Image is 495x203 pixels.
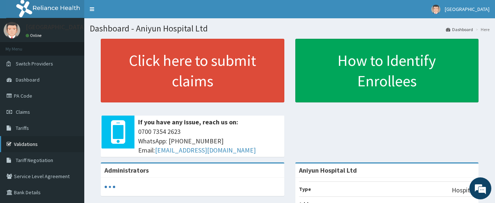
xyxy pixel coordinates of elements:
img: User Image [431,5,440,14]
span: [GEOGRAPHIC_DATA] [445,6,490,12]
strong: Aniyun Hospital Ltd [299,166,357,174]
a: Online [26,33,43,38]
span: Switch Providers [16,60,53,67]
a: How to Identify Enrollees [295,39,479,102]
p: [GEOGRAPHIC_DATA] [26,24,86,30]
span: Dashboard [16,76,40,83]
p: Hospital [452,185,475,195]
h1: Dashboard - Aniyun Hospital Ltd [90,24,490,33]
span: Tariffs [16,125,29,131]
span: Tariff Negotiation [16,157,53,163]
b: If you have any issue, reach us on: [138,118,238,126]
svg: audio-loading [104,181,115,192]
img: User Image [4,22,20,38]
a: Dashboard [446,26,473,33]
b: Type [299,186,311,192]
a: [EMAIL_ADDRESS][DOMAIN_NAME] [155,146,256,154]
li: Here [474,26,490,33]
span: 0700 7354 2623 WhatsApp: [PHONE_NUMBER] Email: [138,127,281,155]
span: Claims [16,109,30,115]
a: Click here to submit claims [101,39,284,102]
b: Administrators [104,166,149,174]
